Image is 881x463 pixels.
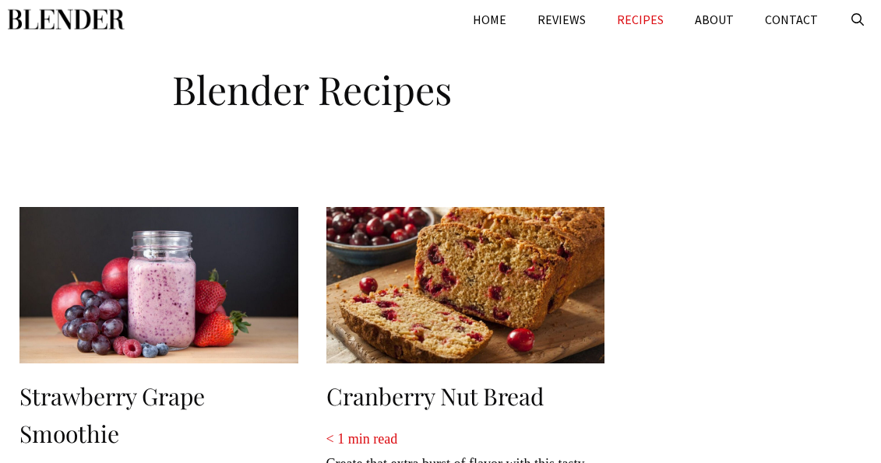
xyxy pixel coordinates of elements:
[348,431,397,447] span: min read
[326,431,345,447] span: < 1
[326,207,605,363] img: Cranberry Nut Bread
[12,54,612,117] h1: Blender Recipes
[19,381,205,449] a: Strawberry Grape Smoothie
[326,381,544,412] a: Cranberry Nut Bread
[19,207,298,363] img: Strawberry Grape Smoothie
